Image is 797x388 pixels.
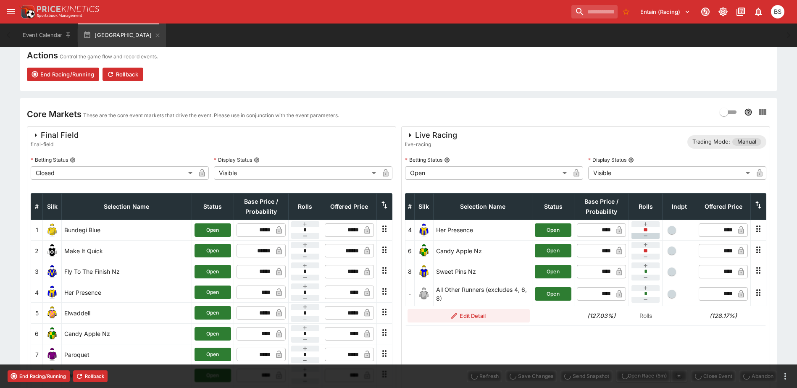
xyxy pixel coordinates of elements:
[414,193,433,220] th: Silk
[433,261,532,282] td: Sweet Pins Nz
[751,4,766,19] button: Notifications
[31,193,43,220] th: #
[739,371,777,380] span: Mark an event as closed and abandoned.
[535,287,571,301] button: Open
[433,282,532,306] td: All Other Runners (excludes 4, 6, 8)
[195,265,231,278] button: Open
[733,4,748,19] button: Documentation
[663,193,696,220] th: Independent
[535,223,571,237] button: Open
[444,157,450,163] button: Betting Status
[62,282,192,302] td: Her Presence
[73,370,108,382] button: Rollback
[3,4,18,19] button: open drawer
[62,220,192,240] td: Bundegi Blue
[405,220,414,240] td: 4
[635,5,695,18] button: Select Tenant
[195,286,231,299] button: Open
[628,157,634,163] button: Display Status
[18,24,76,47] button: Event Calendar
[103,68,143,81] button: Rollback
[405,261,414,282] td: 8
[405,130,457,140] div: Live Racing
[31,140,79,149] span: final-field
[31,156,68,163] p: Betting Status
[588,156,626,163] p: Display Status
[27,68,99,81] button: End Racing/Running
[37,6,99,12] img: PriceKinetics
[70,157,76,163] button: Betting Status
[45,265,59,278] img: runner 3
[588,166,753,180] div: Visible
[45,286,59,299] img: runner 4
[27,109,82,120] h4: Core Markets
[616,370,687,382] div: split button
[715,4,731,19] button: Toggle light/dark mode
[288,193,322,220] th: Rolls
[698,4,713,19] button: Connected to PK
[37,14,82,18] img: Sportsbook Management
[699,311,748,320] h6: (128.17%)
[31,166,195,180] div: Closed
[619,5,633,18] button: No Bookmarks
[83,111,339,120] p: These are the core event markets that drive the event. Please use in conjunction with the event p...
[195,327,231,341] button: Open
[8,370,70,382] button: End Racing/Running
[214,156,252,163] p: Display Status
[43,193,62,220] th: Silk
[433,241,532,261] td: Candy Apple Nz
[417,265,431,278] img: runner 8
[45,348,59,361] img: runner 7
[195,244,231,257] button: Open
[62,241,192,261] td: Make It Quick
[195,348,231,361] button: Open
[405,156,442,163] p: Betting Status
[433,193,532,220] th: Selection Name
[405,166,570,180] div: Open
[214,166,379,180] div: Visible
[195,223,231,237] button: Open
[629,193,663,220] th: Rolls
[417,223,431,237] img: runner 4
[31,323,43,344] td: 6
[45,306,59,320] img: runner 5
[322,193,376,220] th: Offered Price
[62,303,192,323] td: Elwaddell
[31,282,43,302] td: 4
[571,5,618,18] input: search
[577,311,626,320] h6: (127.03%)
[45,244,59,257] img: runner 2
[692,138,730,146] p: Trading Mode:
[62,344,192,365] td: Paroquet
[78,24,166,47] button: [GEOGRAPHIC_DATA]
[31,241,43,261] td: 2
[62,323,192,344] td: Candy Apple Nz
[27,50,58,61] h4: Actions
[532,193,574,220] th: Status
[417,287,431,301] img: blank-silk.png
[405,193,414,220] th: #
[405,282,414,306] td: -
[45,223,59,237] img: runner 1
[405,140,457,149] span: live-racing
[192,193,234,220] th: Status
[535,265,571,278] button: Open
[535,244,571,257] button: Open
[31,303,43,323] td: 5
[408,309,530,322] button: Edit Detail
[195,306,231,320] button: Open
[696,193,751,220] th: Offered Price
[31,220,43,240] td: 1
[18,3,35,20] img: PriceKinetics Logo
[60,52,158,61] p: Control the game flow and record events.
[771,5,784,18] div: Brendan Scoble
[732,138,761,146] span: Manual
[417,244,431,257] img: runner 6
[31,130,79,140] div: Final Field
[780,371,790,381] button: more
[62,261,192,282] td: Fly To The Finish Nz
[574,193,629,220] th: Base Price / Probability
[768,3,787,21] button: Brendan Scoble
[45,327,59,341] img: runner 6
[234,193,288,220] th: Base Price / Probability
